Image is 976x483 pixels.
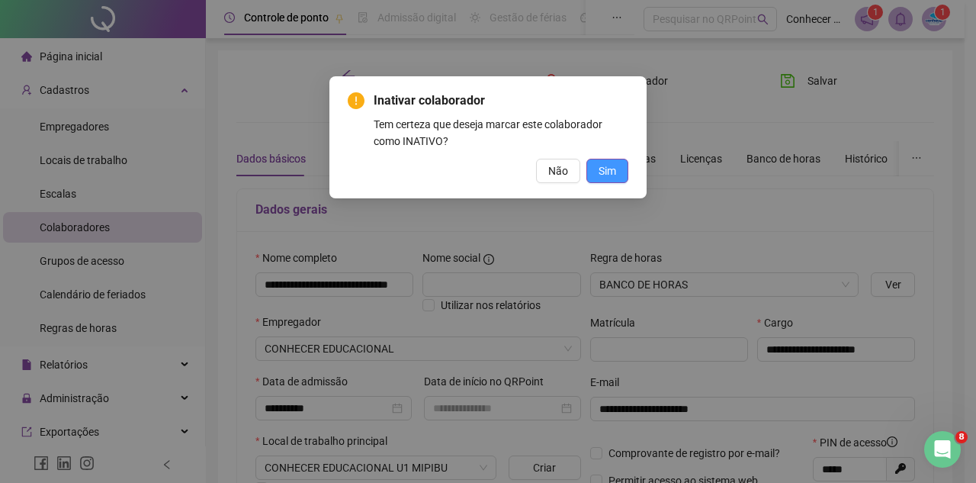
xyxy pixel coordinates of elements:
[586,159,628,183] button: Sim
[374,92,628,110] span: Inativar colaborador
[924,431,961,468] iframe: Intercom live chat
[536,159,580,183] button: Não
[348,92,364,109] span: exclamation-circle
[955,431,968,443] span: 8
[374,116,628,150] div: Tem certeza que deseja marcar este colaborador como INATIVO?
[599,163,616,179] span: Sim
[548,163,568,179] span: Não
